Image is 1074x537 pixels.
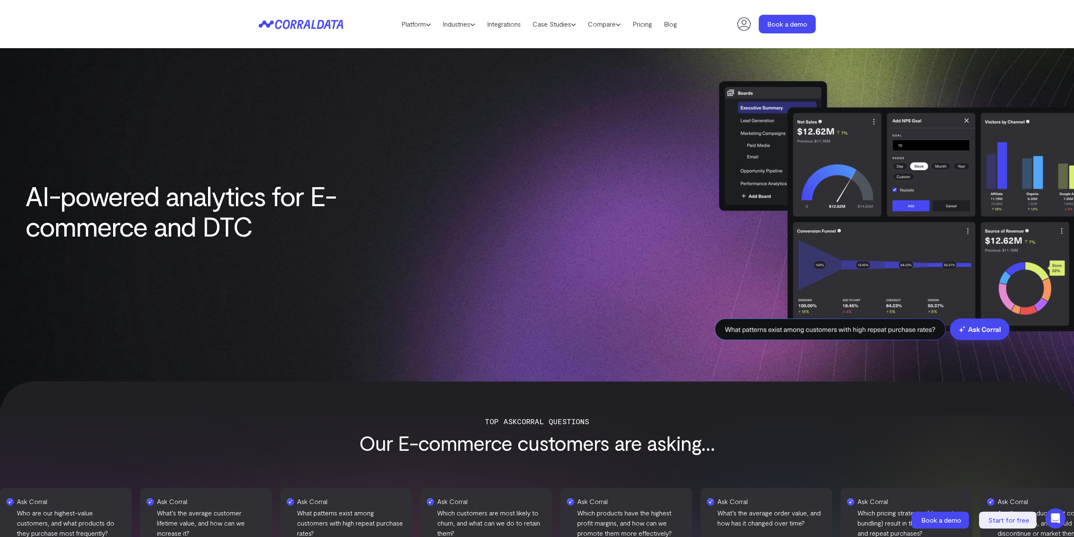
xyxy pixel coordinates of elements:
h4: Ask Corral [432,496,538,507]
div: Open Intercom Messenger [1045,508,1066,529]
span: Book a demo [921,516,961,524]
h4: Ask Corral [852,496,958,507]
h1: AI-powered analytics for E-commerce and DTC [25,180,355,241]
a: Book a demo [912,512,971,529]
a: Industries [437,18,481,30]
a: Compare [582,18,627,30]
p: Top AskCorral Questions [263,415,812,427]
a: Platform [395,18,437,30]
h3: Our E-commerce customers are asking... [263,431,812,454]
a: Start for free [979,512,1038,529]
h4: Ask Corral [572,496,678,507]
span: Start for free [988,516,1029,524]
h4: Ask Corral [11,496,118,507]
h4: Ask Corral [151,496,258,507]
h4: Ask Corral [712,496,818,507]
p: What’s the average order value, and how has it changed over time? [712,508,818,528]
a: Integrations [481,18,527,30]
a: Pricing [627,18,658,30]
a: Blog [658,18,683,30]
a: Case Studies [527,18,582,30]
h4: Ask Corral [292,496,398,507]
a: Book a demo [759,15,816,33]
